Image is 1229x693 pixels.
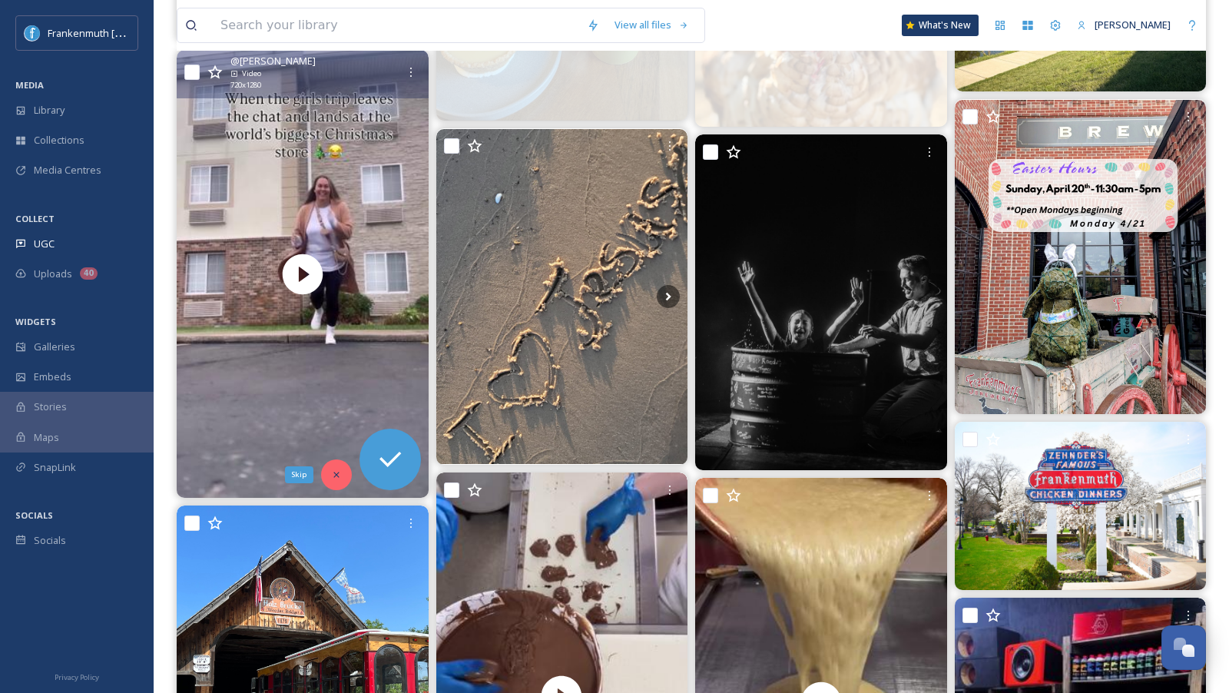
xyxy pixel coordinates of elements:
[902,15,979,36] a: What's New
[1161,625,1206,670] button: Open Chat
[177,50,429,498] img: thumbnail
[15,213,55,224] span: COLLECT
[34,460,76,475] span: SnapLink
[34,430,59,445] span: Maps
[15,509,53,521] span: SOCIALS
[436,129,688,465] img: Sadly, every trip has its end... I'll miss you. 💙🌊 #mackinac #mackinacisland #oscodamichigan #bea...
[34,340,75,354] span: Galleries
[25,25,40,41] img: Social%20Media%20PFP%202025.jpg
[285,466,313,483] div: Skip
[34,267,72,281] span: Uploads
[955,422,1207,589] img: All of us at Zehnder's of Frankenmuth are proud to be celebrating our 96th Mother's Day with you,...
[34,533,66,548] span: Socials
[1069,10,1178,40] a: [PERSON_NAME]
[34,370,71,384] span: Embeds
[1095,18,1171,31] span: [PERSON_NAME]
[230,54,316,68] span: @ [PERSON_NAME]
[34,400,67,414] span: Stories
[55,667,99,685] a: Privacy Policy
[80,267,98,280] div: 40
[955,100,1207,414] img: We are adjusting our hours slightly on Sunday for Easter - we will be closing at 5pm 🐰🌷 Beginning...
[242,68,261,79] span: Video
[34,163,101,177] span: Media Centres
[230,80,261,91] span: 720 x 1280
[15,79,44,91] span: MEDIA
[48,25,164,40] span: Frankenmuth [US_STATE]
[15,316,56,327] span: WIDGETS
[34,133,84,148] span: Collections
[695,134,947,470] img: Yesterday was an incredible celebration of the resurrection of Jesus at the Dow Event Center! Wit...
[213,8,579,42] input: Search your library
[34,103,65,118] span: Library
[55,672,99,682] span: Privacy Policy
[34,237,55,251] span: UGC
[607,10,697,40] a: View all files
